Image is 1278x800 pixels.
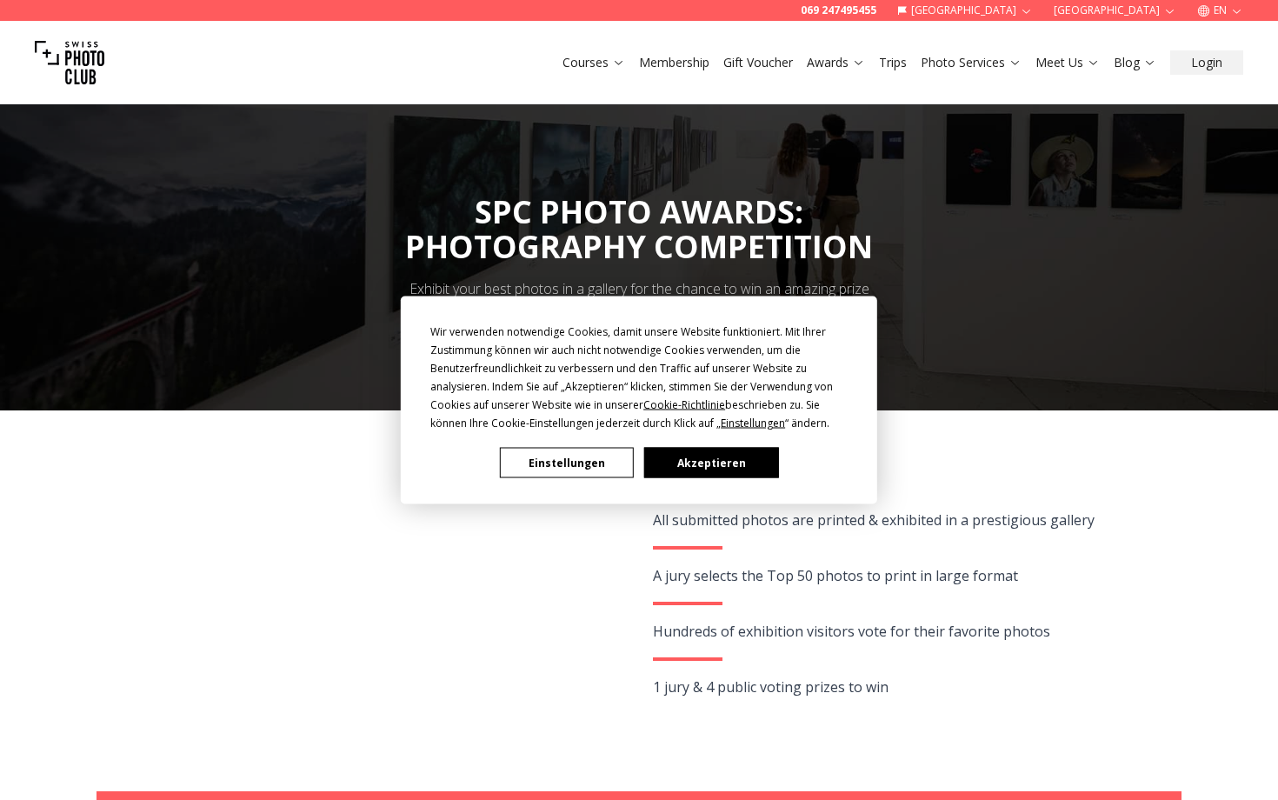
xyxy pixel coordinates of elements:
button: Akzeptieren [644,448,778,478]
span: Einstellungen [721,416,785,430]
div: Wir verwenden notwendige Cookies, damit unsere Website funktioniert. Mit Ihrer Zustimmung können ... [430,323,848,432]
span: Cookie-Richtlinie [643,397,725,412]
div: Cookie Consent Prompt [401,297,877,504]
button: Einstellungen [500,448,634,478]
